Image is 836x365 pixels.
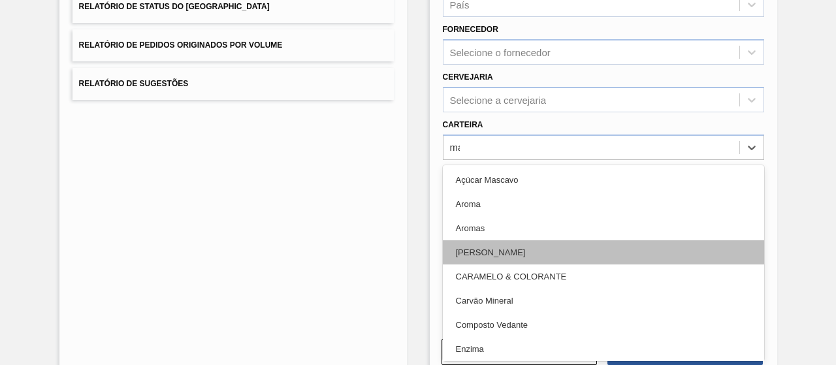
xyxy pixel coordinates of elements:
div: Açúcar Mascavo [443,168,764,192]
div: Carvão Mineral [443,289,764,313]
div: Selecione o fornecedor [450,47,551,58]
div: Composto Vedante [443,313,764,337]
button: Relatório de Pedidos Originados por Volume [72,29,394,61]
span: Relatório de Sugestões [79,79,189,88]
button: Limpar [442,339,597,365]
div: CARAMELO & COLORANTE [443,264,764,289]
span: Relatório de Status do [GEOGRAPHIC_DATA] [79,2,270,11]
div: Enzima [443,337,764,361]
div: [PERSON_NAME] [443,240,764,264]
button: Relatório de Sugestões [72,68,394,100]
div: Aroma [443,192,764,216]
div: Aromas [443,216,764,240]
span: Relatório de Pedidos Originados por Volume [79,40,283,50]
label: Cervejaria [443,72,493,82]
label: Carteira [443,120,483,129]
label: Fornecedor [443,25,498,34]
div: Selecione a cervejaria [450,94,547,105]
